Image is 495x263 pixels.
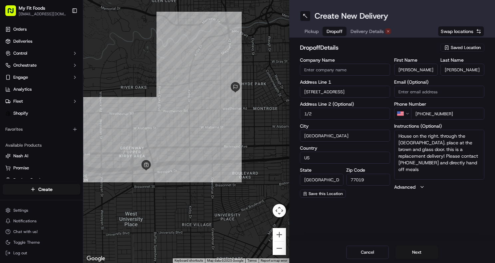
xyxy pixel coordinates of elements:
[300,190,346,198] button: Save this Location
[13,62,37,68] span: Orchestrate
[3,72,80,83] button: Engage
[7,64,19,76] img: 1736555255976-a54dd68f-1ca7-489b-9aae-adbdc363a1c4
[3,206,80,215] button: Settings
[19,5,45,11] button: My Fit Foods
[7,150,12,155] div: 📗
[13,98,23,104] span: Fleet
[300,124,390,128] label: City
[300,86,390,98] input: Enter address
[7,87,45,92] div: Past conversations
[394,124,484,128] label: Instructions (Optional)
[3,184,80,195] button: Create
[300,152,390,164] input: Enter country
[451,45,481,51] span: Saved Location
[247,259,257,262] a: Terms (opens in new tab)
[13,104,19,109] img: 1736555255976-a54dd68f-1ca7-489b-9aae-adbdc363a1c4
[441,28,473,35] span: Swap locations
[394,86,484,98] input: Enter email address
[273,228,286,241] button: Zoom in
[346,168,390,172] label: Zip Code
[13,240,40,245] span: Toggle Theme
[300,102,390,106] label: Address Line 2 (Optional)
[13,149,51,156] span: Knowledge Base
[30,64,109,70] div: Start new chat
[4,146,54,158] a: 📗Knowledge Base
[3,124,80,135] div: Favorites
[21,121,71,127] span: Wisdom [PERSON_NAME]
[305,28,319,35] span: Pickup
[3,175,80,185] button: Product Catalog
[38,186,53,193] span: Create
[3,216,80,226] button: Notifications
[72,103,75,109] span: •
[3,84,80,95] a: Analytics
[3,163,80,173] button: Promise
[3,227,80,236] button: Chat with us!
[13,218,37,224] span: Notifications
[346,174,390,186] input: Enter zip code
[13,229,38,234] span: Chat with us!
[300,64,390,76] input: Enter company name
[54,146,110,158] a: 💻API Documentation
[85,254,107,263] img: Google
[7,115,17,128] img: Wisdom Oko
[3,238,80,247] button: Toggle Theme
[3,108,80,119] a: Shopify
[394,80,484,84] label: Email (Optional)
[13,26,27,32] span: Orders
[3,3,69,19] button: My Fit Foods[EMAIL_ADDRESS][DOMAIN_NAME]
[300,108,390,120] input: Apartment, suite, unit, etc.
[327,28,343,35] span: Dropoff
[315,11,388,21] h1: Create New Delivery
[440,43,484,52] button: Saved Location
[13,250,27,256] span: Log out
[13,74,28,80] span: Engage
[13,122,19,127] img: 1736555255976-a54dd68f-1ca7-489b-9aae-adbdc363a1c4
[300,58,390,62] label: Company Name
[394,184,415,190] label: Advanced
[3,60,80,71] button: Orchestrate
[17,43,120,50] input: Got a question? Start typing here...
[395,246,438,259] button: Next
[273,204,286,217] button: Map camera controls
[394,184,484,190] button: Advanced
[63,149,107,156] span: API Documentation
[47,165,81,170] a: Powered byPylon
[207,259,243,262] span: Map data ©2025 Google
[394,130,484,180] textarea: House on the right. through the [GEOGRAPHIC_DATA]. place at the brown and glass door. this is a r...
[13,153,28,159] span: Nash AI
[3,151,80,161] button: Nash AI
[7,97,17,110] img: Wisdom Oko
[438,26,484,37] button: Swap locations
[300,43,437,52] h2: dropoff Details
[13,110,28,116] span: Shopify
[13,38,32,44] span: Deliveries
[300,174,344,186] input: Enter state
[13,50,27,56] span: Control
[346,246,389,259] button: Cancel
[300,168,344,172] label: State
[19,11,66,17] button: [EMAIL_ADDRESS][DOMAIN_NAME]
[5,165,78,171] a: Promise
[3,48,80,59] button: Control
[394,64,438,76] input: Enter first name
[13,208,28,213] span: Settings
[394,58,438,62] label: First Name
[5,177,78,183] a: Product Catalog
[56,150,62,155] div: 💻
[174,258,203,263] button: Keyboard shortcuts
[273,242,286,255] button: Zoom out
[3,96,80,107] button: Fleet
[76,121,90,127] span: [DATE]
[5,111,11,116] img: Shopify logo
[411,108,484,120] input: Enter phone number
[300,80,390,84] label: Address Line 1
[3,248,80,258] button: Log out
[300,130,390,142] input: Enter city
[76,103,90,109] span: [DATE]
[7,7,20,20] img: Nash
[261,259,287,262] a: Report a map error
[21,103,71,109] span: Wisdom [PERSON_NAME]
